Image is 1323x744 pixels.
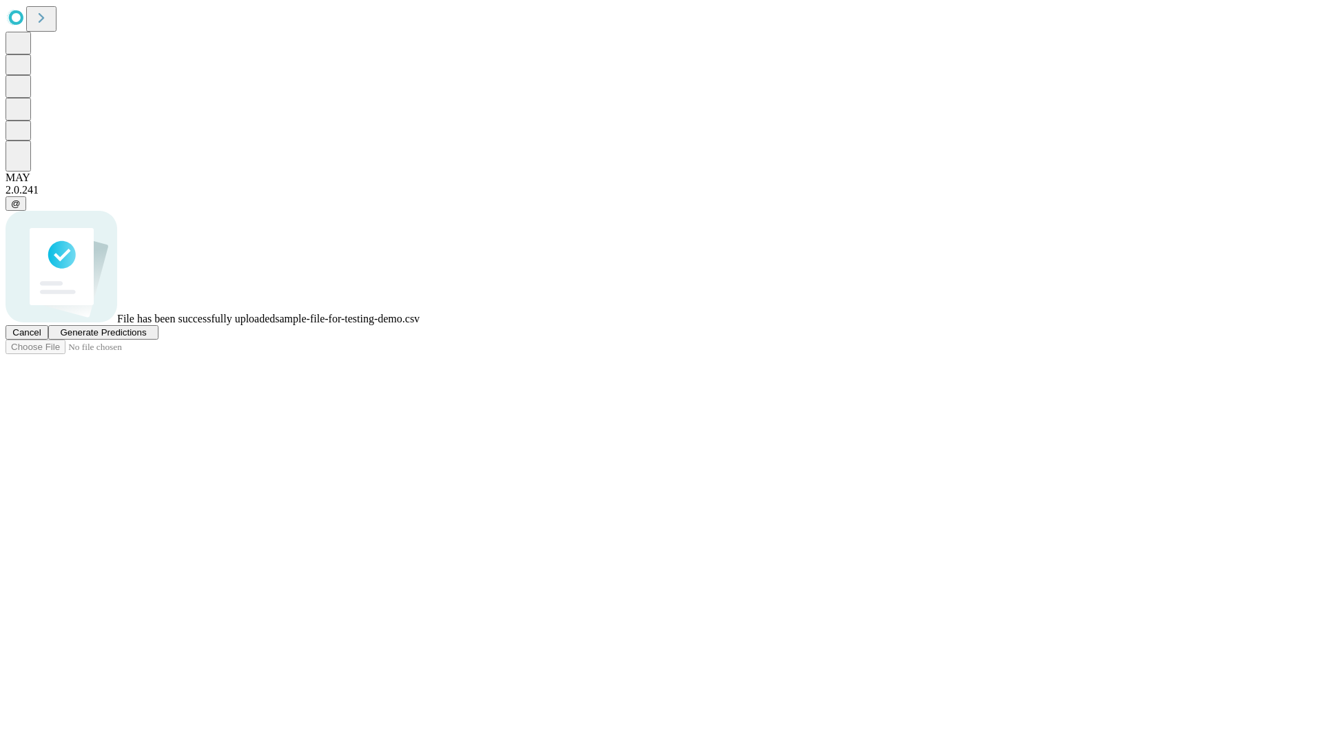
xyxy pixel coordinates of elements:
span: Cancel [12,327,41,338]
span: sample-file-for-testing-demo.csv [275,313,420,324]
button: @ [6,196,26,211]
button: Cancel [6,325,48,340]
div: MAY [6,172,1317,184]
span: File has been successfully uploaded [117,313,275,324]
button: Generate Predictions [48,325,158,340]
span: @ [11,198,21,209]
span: Generate Predictions [60,327,146,338]
div: 2.0.241 [6,184,1317,196]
